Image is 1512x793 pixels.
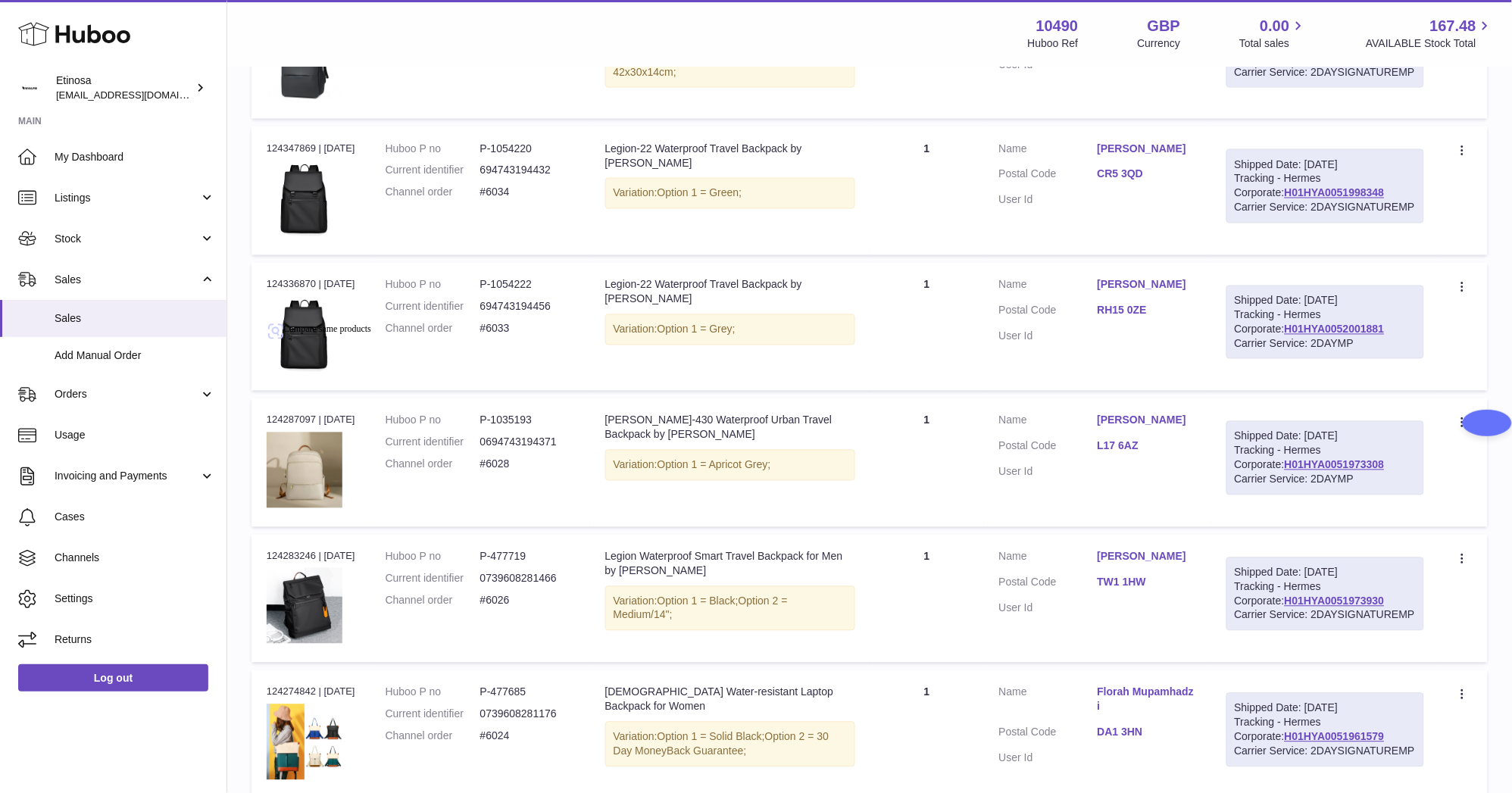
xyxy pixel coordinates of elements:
[1239,36,1307,51] span: Total sales
[480,322,575,336] dd: #6033
[267,704,342,780] img: TB-12-2.jpg
[605,314,855,345] div: Variation:
[999,193,1098,208] dt: User Id
[605,178,855,209] div: Variation:
[1028,36,1079,51] div: Huboo Ref
[605,722,855,767] div: Variation:
[480,186,575,200] dd: #6034
[386,594,480,608] dt: Channel order
[55,348,215,363] span: Add Manual Order
[1366,16,1494,51] a: 167.48 AVAILABLE Stock Total
[267,161,342,236] img: v-Black__765727349.webp
[1285,187,1385,199] a: H01HYA0051998348
[56,89,223,101] span: [EMAIL_ADDRESS][DOMAIN_NAME]
[1366,36,1494,51] span: AVAILABLE Stock Total
[1285,323,1385,336] a: H01HYA0052001881
[371,324,376,332] img: Sc04c7ecdac3c49e6a1b19c987a4e3931O.png
[386,457,480,472] dt: Channel order
[480,550,575,564] dd: P-477719
[999,142,1098,160] dt: Name
[386,572,480,586] dt: Current identifier
[870,126,984,254] td: 1
[480,278,575,292] dd: P-1054222
[999,550,1098,568] dt: Name
[1226,693,1424,767] div: Tracking - Hermes Corporate:
[1235,429,1416,444] div: Shipped Date: [DATE]
[55,191,199,205] span: Listings
[386,164,480,178] dt: Current identifier
[1235,201,1416,215] div: Carrier Service: 2DAYSIGNATUREMP
[999,751,1098,766] dt: User Id
[870,535,984,663] td: 1
[1138,36,1181,51] div: Currency
[55,469,199,483] span: Invoicing and Payments
[18,76,41,99] img: Wolphuk@gmail.com
[1098,304,1196,318] a: RH15 0ZE
[870,398,984,526] td: 1
[386,322,480,336] dt: Channel order
[1098,439,1196,454] a: L17 6AZ
[658,459,771,471] span: Option 1 = Apricot Grey;
[55,592,215,606] span: Settings
[1098,726,1196,740] a: DA1 3HN
[386,550,480,564] dt: Huboo P no
[999,601,1098,616] dt: User Id
[605,685,855,714] div: [DEMOGRAPHIC_DATA] Water-resistant Laptop Backpack for Women
[605,142,855,170] div: Legion-22 Waterproof Travel Backpack by [PERSON_NAME]
[386,414,480,428] dt: Huboo P no
[267,296,342,372] img: v-Black__765727349.webp
[267,550,355,564] div: 124283246 | [DATE]
[55,428,215,442] span: Usage
[1285,459,1385,471] a: H01HYA0051973308
[267,432,342,508] img: Female-Bags-High-capacity-Lightweight-Backpacks-For-Women-Waterproof-Wear-resistant-14-Inch-Lapto...
[55,150,215,164] span: My Dashboard
[1235,158,1416,172] div: Shipped Date: [DATE]
[1285,595,1385,607] a: H01HYA0051973930
[480,729,575,744] dd: #6024
[55,387,199,401] span: Orders
[999,726,1098,744] dt: Postal Code
[870,263,984,391] td: 1
[605,278,855,307] div: Legion-22 Waterproof Travel Backpack by [PERSON_NAME]
[1235,701,1416,716] div: Shipped Date: [DATE]
[480,707,575,722] dd: 0739608281176
[1226,421,1424,495] div: Tracking - Hermes Corporate:
[614,52,808,78] span: Option 2 = 42x30x14cm;
[999,439,1098,457] dt: Postal Code
[1239,16,1307,51] a: 0.00 Total sales
[999,167,1098,186] dt: Postal Code
[480,164,575,178] dd: 694743194432
[999,329,1098,344] dt: User Id
[999,685,1098,718] dt: Name
[605,450,855,481] div: Variation:
[55,273,199,287] span: Sales
[55,510,215,524] span: Cases
[1235,566,1416,580] div: Shipped Date: [DATE]
[999,278,1098,296] dt: Name
[386,142,480,156] dt: Huboo P no
[1036,16,1079,36] strong: 10490
[1098,167,1196,182] a: CR5 3QD
[1098,550,1196,564] a: [PERSON_NAME]
[386,729,480,744] dt: Channel order
[999,304,1098,322] dt: Postal Code
[658,731,765,743] span: Option 1 = Solid Black;
[480,300,575,314] dd: 694743194456
[55,232,199,246] span: Stock
[1226,557,1424,632] div: Tracking - Hermes Corporate:
[480,142,575,156] dd: P-1054220
[267,142,355,155] div: 124347869 | [DATE]
[1235,65,1416,80] div: Carrier Service: 2DAYSIGNATUREMP
[267,568,342,644] img: High-Quality-Waterproof-Men-s-Laptop-Backpack-Luxury-Brand-Designer-Black-Backpack-for-Business-U...
[267,685,355,699] div: 124274842 | [DATE]
[999,414,1098,432] dt: Name
[386,436,480,450] dt: Current identifier
[1235,745,1416,759] div: Carrier Service: 2DAYSIGNATUREMP
[605,414,855,442] div: [PERSON_NAME]-430 Waterproof Urban Travel Backpack by [PERSON_NAME]
[1261,16,1290,36] span: 0.00
[480,457,575,472] dd: #6028
[1098,685,1196,714] a: Florah Mupamhadzi
[1235,294,1416,308] div: Shipped Date: [DATE]
[1430,16,1476,36] span: 167.48
[386,685,480,700] dt: Huboo P no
